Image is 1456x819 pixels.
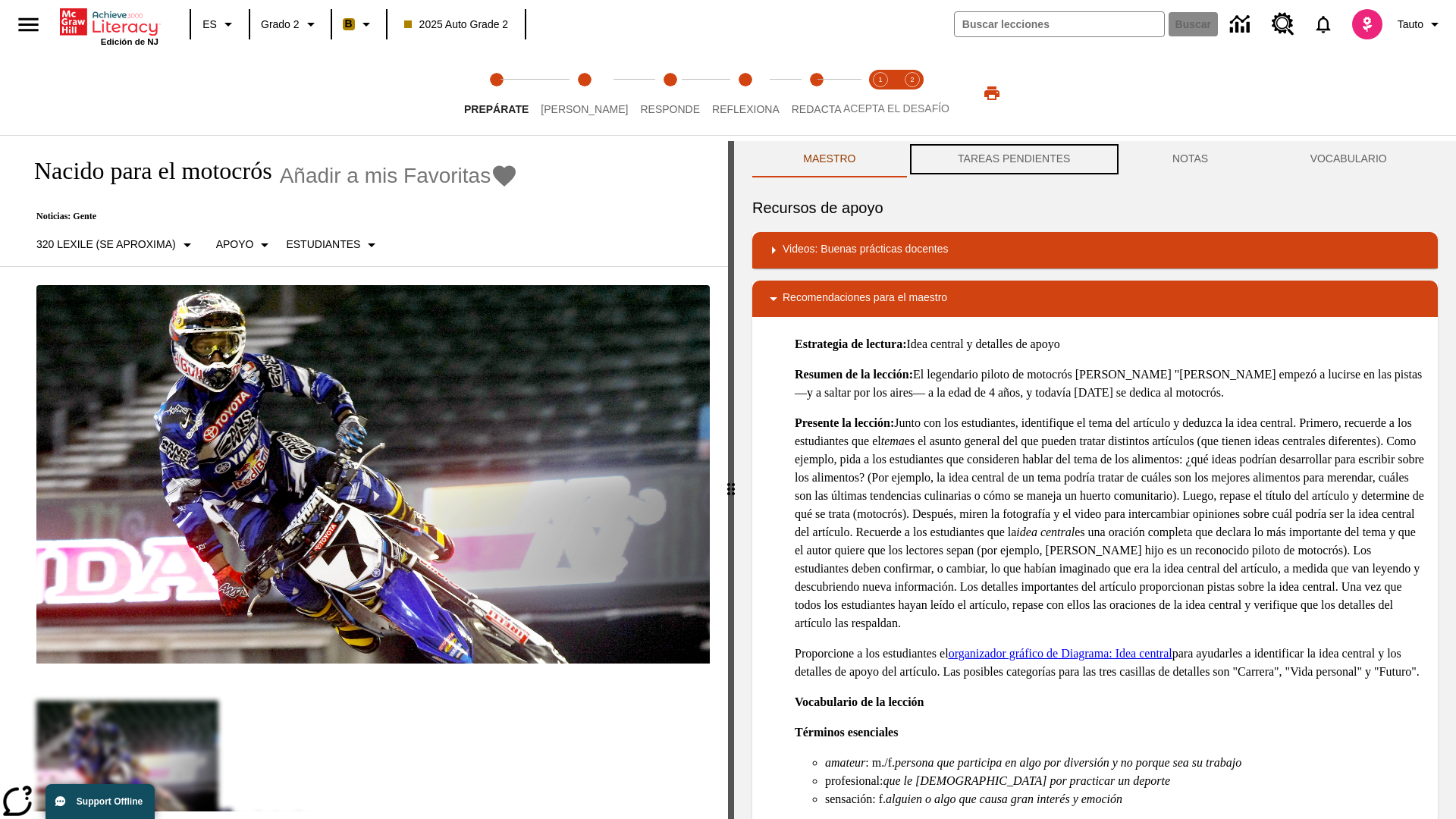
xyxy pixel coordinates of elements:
[1304,5,1343,44] a: Notificaciones
[101,37,158,46] span: Edición de NJ
[60,5,158,46] div: Portada
[280,231,387,259] button: Seleccionar estudiante
[795,726,898,739] strong: Términos esenciales
[541,103,628,115] span: [PERSON_NAME]
[196,11,244,38] button: Lenguaje: ES, Selecciona un idioma
[949,647,1172,660] a: organizador gráfico de Diagrama: Idea central
[529,52,640,135] button: Lee step 2 of 5
[728,141,734,819] div: Pulsa la tecla de intro o la barra espaciadora y luego presiona las flechas de derecha e izquierd...
[404,17,509,33] span: 2025 Auto Grade 2
[910,76,914,83] text: 2
[1263,4,1304,45] a: Centro de recursos, Se abrirá en una pestaña nueva.
[210,231,281,259] button: Tipo de apoyo, Apoyo
[825,790,1426,808] li: sensación: f.
[792,103,842,115] span: Redacta
[734,141,1456,819] div: activity
[36,285,710,664] img: El corredor de motocrós James Stewart vuela por los aires en su motocicleta de montaña
[795,695,924,708] strong: Vocabulario de la lección
[783,241,948,259] p: Videos: Buenas prácticas docentes
[825,756,865,769] em: amateur
[795,645,1426,681] p: Proporcione a los estudiantes el para ayudarles a identificar la idea central y los detalles de a...
[752,141,907,177] button: Maestro
[45,784,155,819] button: Support Offline
[795,335,1426,353] p: Idea central y detalles de apoyo
[261,17,300,33] span: Grado 2
[280,164,491,188] span: Añadir a mis Favoritas
[202,17,217,33] span: ES
[907,141,1122,177] button: TAREAS PENDIENTES
[795,414,1426,632] p: Junto con los estudiantes, identifique el tema del artículo y deduzca la idea central. Primero, r...
[895,756,1241,769] em: persona que participa en algo por diversión y no porque sea su trabajo
[795,366,1426,402] p: El legendario piloto de motocrós [PERSON_NAME] "[PERSON_NAME] empezó a lucirse en las pistas —y a...
[700,52,792,135] button: Reflexiona step 4 of 5
[886,792,1122,805] em: alguien o algo que causa gran interés y emoción
[795,368,913,381] strong: Resumen de la lección:
[968,80,1016,107] button: Imprimir
[1259,141,1438,177] button: VOCABULARIO
[783,290,947,308] p: Recomendaciones para el maestro
[30,231,202,259] button: Seleccione Lexile, 320 Lexile (Se aproxima)
[464,103,529,115] span: Prepárate
[825,754,1426,772] li: : m./f.
[712,103,780,115] span: Reflexiona
[36,237,176,253] p: 320 Lexile (Se aproxima)
[6,2,51,47] button: Abrir el menú lateral
[452,52,541,135] button: Prepárate step 1 of 5
[1392,11,1450,38] button: Perfil/Configuración
[1122,141,1260,177] button: NOTAS
[752,232,1438,268] div: Videos: Buenas prácticas docentes
[77,796,143,807] span: Support Offline
[1343,5,1392,44] button: Escoja un nuevo avatar
[628,52,712,135] button: Responde step 3 of 5
[337,11,381,38] button: Boost El color de la clase es anaranjado claro. Cambiar el color de la clase.
[858,52,902,135] button: Acepta el desafío lee step 1 of 2
[881,435,905,447] em: tema
[780,52,854,135] button: Redacta step 5 of 5
[890,52,934,135] button: Acepta el desafío contesta step 2 of 2
[1352,9,1382,39] img: avatar image
[955,12,1164,36] input: Buscar campo
[286,237,360,253] p: Estudiantes
[640,103,700,115] span: Responde
[18,211,518,222] p: Noticias: Gente
[883,774,1170,787] em: que le [DEMOGRAPHIC_DATA] por practicar un deporte
[752,141,1438,177] div: Instructional Panel Tabs
[216,237,254,253] p: Apoyo
[280,162,519,189] button: Añadir a mis Favoritas - Nacido para el motocrós
[795,337,907,350] strong: Estrategia de lectura:
[752,281,1438,317] div: Recomendaciones para el maestro
[878,76,882,83] text: 1
[255,11,326,38] button: Grado: Grado 2, Elige un grado
[1016,526,1075,538] em: idea central
[18,157,272,185] h1: Nacido para el motocrós
[843,102,949,115] span: ACEPTA EL DESAFÍO
[752,196,1438,220] h6: Recursos de apoyo
[1398,17,1423,33] span: Tauto
[1221,4,1263,45] a: Centro de información
[825,772,1426,790] li: profesional:
[345,14,353,33] span: B
[795,416,894,429] strong: Presente la lección:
